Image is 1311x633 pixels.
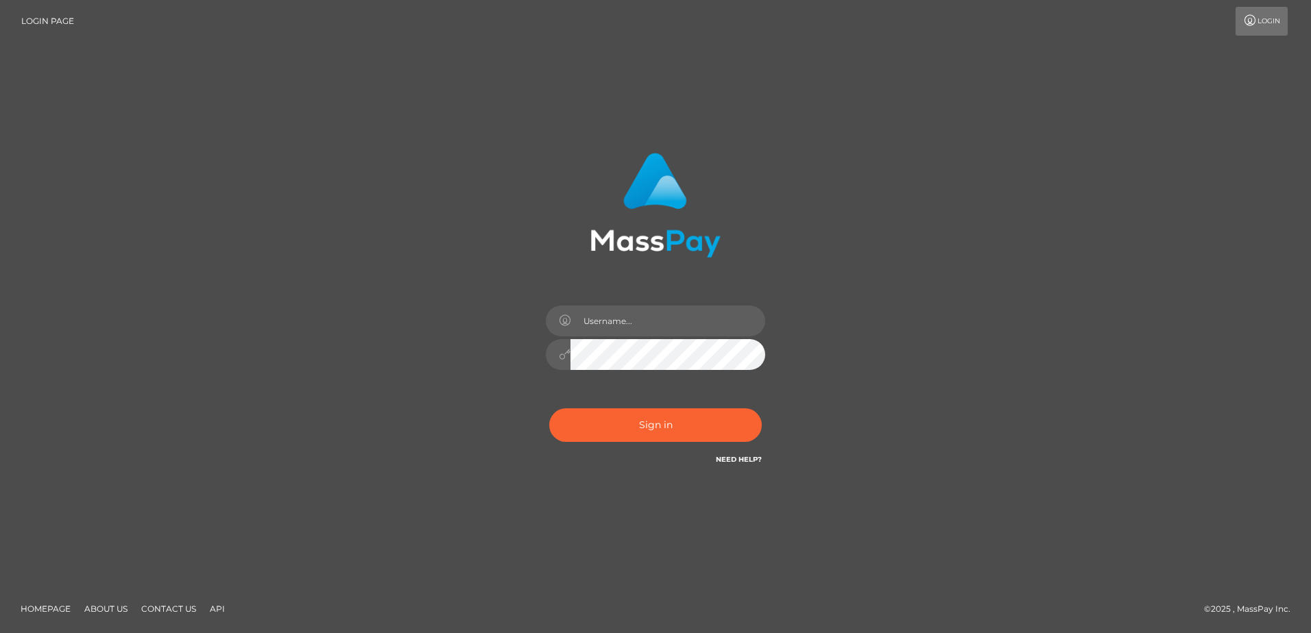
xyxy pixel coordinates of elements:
a: API [204,598,230,619]
input: Username... [570,306,765,336]
a: Login [1236,7,1288,36]
a: About Us [79,598,133,619]
a: Need Help? [716,455,762,464]
img: MassPay Login [590,153,721,258]
a: Contact Us [136,598,202,619]
a: Homepage [15,598,76,619]
div: © 2025 , MassPay Inc. [1204,601,1301,617]
button: Sign in [549,408,762,442]
a: Login Page [21,7,74,36]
